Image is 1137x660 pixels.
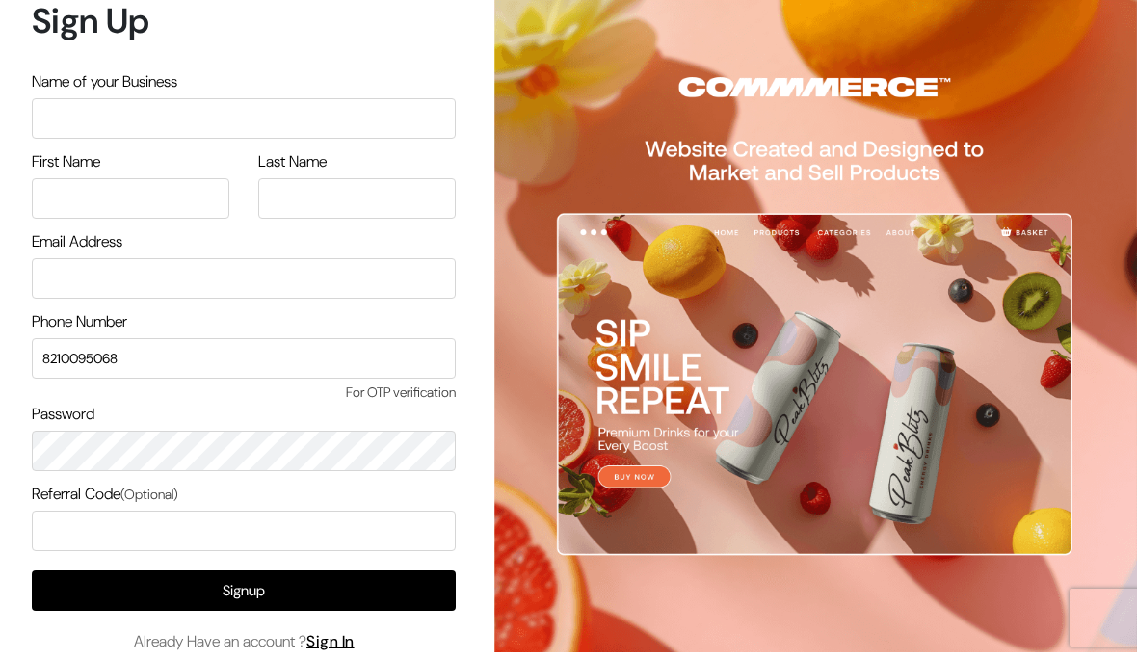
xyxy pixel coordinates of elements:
label: Phone Number [32,310,127,333]
label: Name of your Business [32,70,177,93]
a: Sign In [306,631,355,651]
label: First Name [32,150,100,173]
span: (Optional) [120,486,178,503]
span: For OTP verification [32,383,456,403]
label: Last Name [258,150,327,173]
span: Already Have an account ? [134,630,355,653]
label: Password [32,403,94,426]
label: Referral Code [32,483,178,506]
button: Signup [32,570,456,611]
label: Email Address [32,230,122,253]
